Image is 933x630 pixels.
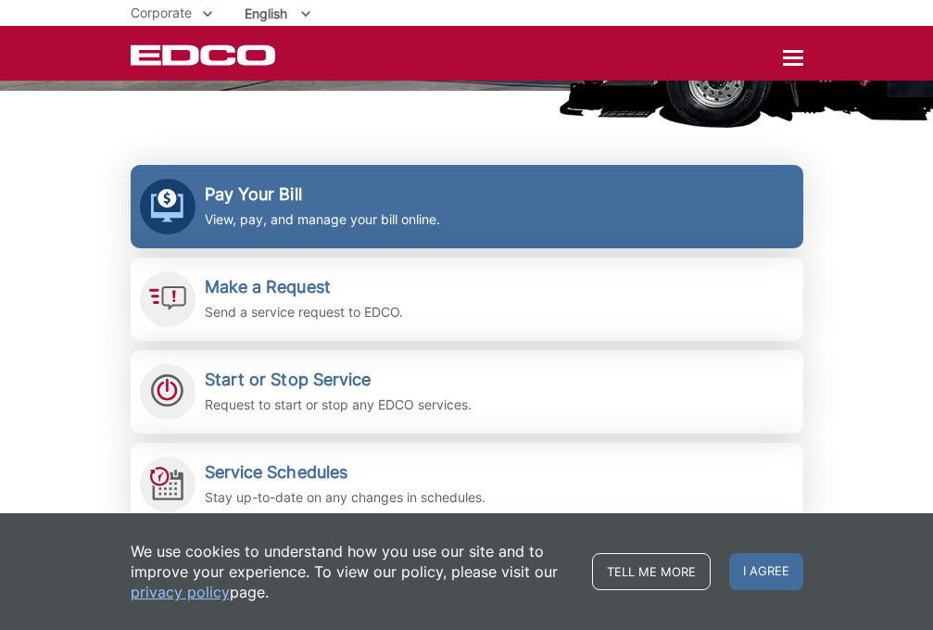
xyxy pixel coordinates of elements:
[205,462,485,483] h2: Service Schedules
[131,44,278,66] a: EDCD logo. Return to the homepage.
[205,370,472,390] h2: Start or Stop Service
[131,258,803,341] a: Make a Request Send a service request to EDCO.
[205,487,485,508] p: Stay up-to-date on any changes in schedules.
[131,541,574,602] p: We use cookies to understand how you use our site and to improve your experience. To view our pol...
[205,277,403,297] h2: Make a Request
[205,302,403,322] p: Send a service request to EDCO.
[131,443,803,526] a: Service Schedules Stay up-to-date on any changes in schedules.
[131,5,192,20] span: Corporate
[592,553,711,590] a: Tell me more
[205,184,440,205] h2: Pay Your Bill
[729,553,803,590] span: I agree
[205,209,440,230] p: View, pay, and manage your bill online.
[131,582,230,602] a: privacy policy
[131,165,803,248] a: Pay Your Bill View, pay, and manage your bill online.
[205,395,472,415] p: Request to start or stop any EDCO services.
